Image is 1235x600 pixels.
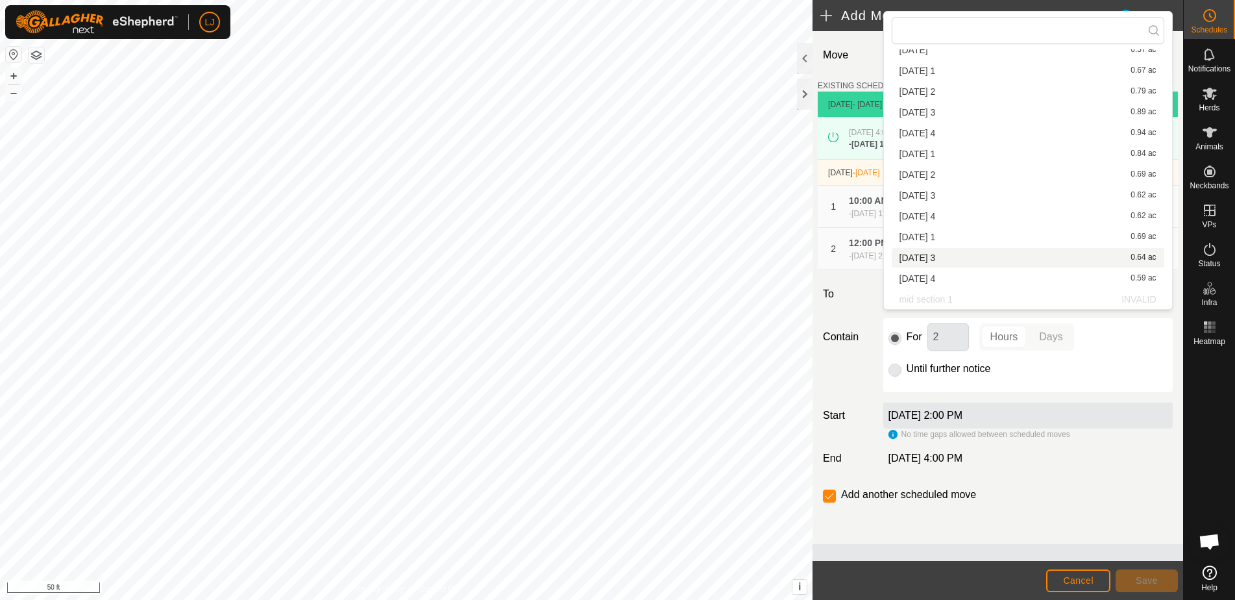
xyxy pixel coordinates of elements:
span: Notifications [1188,65,1230,73]
div: - [849,250,907,262]
span: [DATE] 2 [899,87,936,96]
span: [DATE] [828,168,853,177]
span: 0.94 ac [1131,129,1156,138]
span: [DATE] 4 [899,274,936,283]
span: [DATE] [855,168,880,177]
h2: Add Move [820,8,1118,23]
span: Animals [1195,143,1223,151]
span: No time gaps allowed between scheduled moves [901,430,1070,439]
span: [DATE] 4 [899,212,936,221]
span: 2 [831,244,836,254]
span: [DATE] [899,45,928,55]
li: 2025-09-21 1 [892,61,1164,81]
span: - [853,168,880,177]
label: EXISTING SCHEDULES [818,80,904,92]
span: [DATE] 12:00 PM [851,209,911,218]
li: 2025-09-20 [892,40,1164,60]
span: Status [1198,260,1220,268]
span: [DATE] 3 [899,253,936,262]
span: Heatmap [1193,338,1225,345]
span: 0.69 ac [1131,232,1156,242]
span: 0.84 ac [1131,149,1156,158]
label: Contain [818,329,877,345]
label: Start [818,408,877,423]
label: Add another scheduled move [841,490,976,500]
span: 0.64 ac [1131,253,1156,262]
a: Privacy Policy [355,583,404,595]
span: 0.79 ac [1131,87,1156,96]
li: 2025-09-22 1 [892,144,1164,164]
button: Save [1116,569,1178,592]
span: [DATE] 1 [899,149,936,158]
span: [DATE] 2:00 PM [851,251,907,260]
li: 2025-09-22 3 [892,186,1164,205]
label: For [907,332,922,342]
button: i [792,580,807,594]
a: Help [1184,560,1235,597]
button: Cancel [1046,569,1110,592]
li: 2025-09-23 3 [892,248,1164,268]
span: [DATE] 1 [899,66,936,75]
button: Map Layers [29,47,44,63]
span: Neckbands [1190,182,1229,190]
span: Save [1136,575,1158,586]
label: To [818,281,877,308]
label: [DATE] 2:00 PM [888,410,962,421]
label: Move [818,42,877,69]
span: [DATE] 2 [899,170,936,179]
li: 2025-09-22 2 [892,165,1164,184]
a: Contact Us [419,583,458,595]
li: 2025-09-22 4 [892,206,1164,226]
span: Herds [1199,104,1219,112]
div: Advice [1118,8,1183,23]
span: Schedules [1191,26,1227,34]
span: Infra [1201,299,1217,306]
span: 0.59 ac [1131,274,1156,283]
span: i [798,581,801,592]
span: Cancel [1063,575,1094,586]
li: 2025-09-21 2 [892,82,1164,101]
span: 0.37 ac [1131,45,1156,55]
li: 2025-09-21 3 [892,103,1164,122]
li: 2025-09-21 4 [892,123,1164,143]
img: Gallagher Logo [16,10,178,34]
span: 12:00 PM [849,238,888,248]
span: Help [1201,584,1217,592]
span: 0.62 ac [1131,212,1156,221]
span: VPs [1202,221,1216,229]
span: [DATE] [828,100,853,109]
button: + [6,68,21,84]
div: - [849,208,911,219]
div: - [849,138,913,150]
span: [DATE] 3 [899,191,936,200]
label: End [818,451,877,466]
span: [DATE] 4:00 PM [849,128,905,137]
span: LJ [205,16,215,29]
span: [DATE] 10:00 AM [851,140,913,149]
span: - [DATE] [853,100,882,109]
span: [DATE] 1 [899,232,936,242]
span: [DATE] 4:00 PM [888,453,962,464]
div: Open chat [1190,522,1229,561]
span: 0.89 ac [1131,108,1156,117]
span: [DATE] 3 [899,108,936,117]
label: Until further notice [907,364,991,374]
li: 2025-09-23 1 [892,227,1164,247]
span: 0.69 ac [1131,170,1156,179]
button: – [6,85,21,101]
span: 1 [831,201,836,212]
span: 0.62 ac [1131,191,1156,200]
span: 0.67 ac [1131,66,1156,75]
span: 10:00 AM [849,195,888,206]
li: 2025-09-23 4 [892,269,1164,288]
button: Reset Map [6,47,21,62]
span: [DATE] 4 [899,129,936,138]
